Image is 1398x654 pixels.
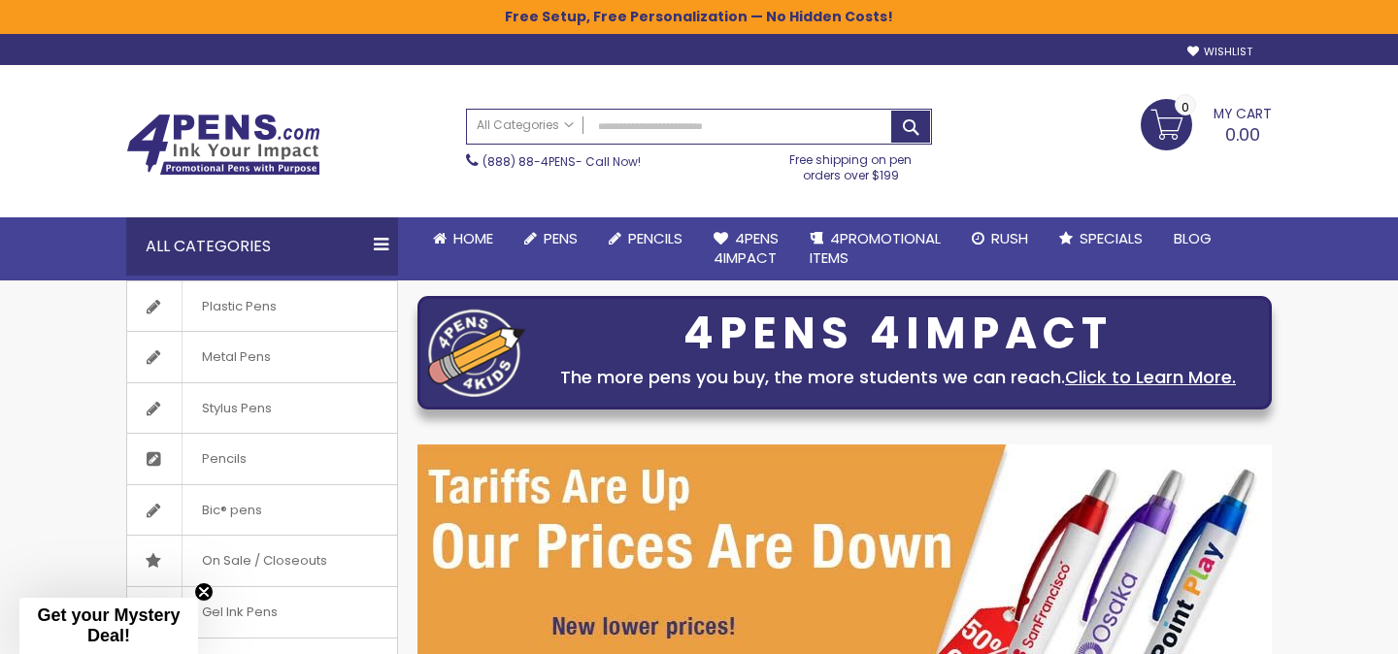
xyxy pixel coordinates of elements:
[1187,45,1252,59] a: Wishlist
[1225,122,1260,147] span: 0.00
[544,228,578,248] span: Pens
[127,383,397,434] a: Stylus Pens
[467,110,583,142] a: All Categories
[794,217,956,280] a: 4PROMOTIONALITEMS
[1065,365,1236,389] a: Click to Learn More.
[182,281,296,332] span: Plastic Pens
[593,217,698,260] a: Pencils
[956,217,1044,260] a: Rush
[453,228,493,248] span: Home
[770,145,933,183] div: Free shipping on pen orders over $199
[428,309,525,397] img: four_pen_logo.png
[182,332,290,382] span: Metal Pens
[509,217,593,260] a: Pens
[991,228,1028,248] span: Rush
[127,281,397,332] a: Plastic Pens
[1158,217,1227,260] a: Blog
[182,485,282,536] span: Bic® pens
[127,536,397,586] a: On Sale / Closeouts
[810,228,941,268] span: 4PROMOTIONAL ITEMS
[127,587,397,638] a: Gel Ink Pens
[1044,217,1158,260] a: Specials
[477,117,574,133] span: All Categories
[194,582,214,602] button: Close teaser
[628,228,682,248] span: Pencils
[417,217,509,260] a: Home
[483,153,576,170] a: (888) 88-4PENS
[483,153,641,170] span: - Call Now!
[1080,228,1143,248] span: Specials
[126,114,320,176] img: 4Pens Custom Pens and Promotional Products
[1141,99,1272,147] a: 0.00 0
[535,313,1261,354] div: 4PENS 4IMPACT
[535,364,1261,391] div: The more pens you buy, the more students we can reach.
[19,598,198,654] div: Get your Mystery Deal!Close teaser
[698,217,794,280] a: 4Pens4impact
[127,434,397,484] a: Pencils
[1238,602,1398,654] iframe: Google Customer Reviews
[182,383,291,434] span: Stylus Pens
[1182,98,1189,116] span: 0
[126,217,398,276] div: All Categories
[1174,228,1212,248] span: Blog
[127,485,397,536] a: Bic® pens
[182,434,266,484] span: Pencils
[714,228,779,268] span: 4Pens 4impact
[182,536,347,586] span: On Sale / Closeouts
[127,332,397,382] a: Metal Pens
[37,605,180,645] span: Get your Mystery Deal!
[182,587,297,638] span: Gel Ink Pens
